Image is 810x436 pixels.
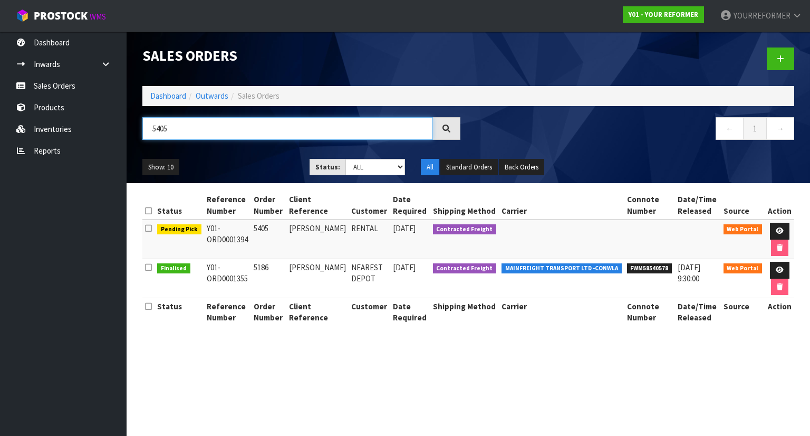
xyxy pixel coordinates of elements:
strong: Status: [315,163,340,172]
td: [PERSON_NAME] [286,259,349,298]
nav: Page navigation [476,117,794,143]
td: RENTAL [349,220,390,259]
td: [PERSON_NAME] [286,220,349,259]
span: MAINFREIGHT TRANSPORT LTD -CONWLA [502,263,622,274]
th: Reference Number [204,298,252,326]
th: Carrier [499,298,624,326]
th: Status [155,298,204,326]
th: Date/Time Released [675,191,720,220]
a: ← [716,117,744,140]
th: Date/Time Released [675,298,720,326]
span: ProStock [34,9,88,23]
a: → [766,117,794,140]
span: Contracted Freight [433,224,497,235]
th: Source [721,191,765,220]
th: Carrier [499,191,624,220]
td: NEAREST DEPOT [349,259,390,298]
a: 1 [743,117,767,140]
th: Customer [349,191,390,220]
td: 5405 [251,220,286,259]
th: Connote Number [624,298,676,326]
span: Contracted Freight [433,263,497,274]
span: Web Portal [724,263,763,274]
small: WMS [90,12,106,22]
h1: Sales Orders [142,48,460,63]
th: Action [765,298,794,326]
td: Y01-ORD0001394 [204,220,252,259]
span: [DATE] [393,262,416,272]
th: Reference Number [204,191,252,220]
th: Shipping Method [430,298,499,326]
a: Dashboard [150,91,186,101]
span: FWM58540578 [627,263,672,274]
img: cube-alt.png [16,9,29,22]
td: 5186 [251,259,286,298]
td: Y01-ORD0001355 [204,259,252,298]
button: Back Orders [499,159,544,176]
th: Status [155,191,204,220]
th: Customer [349,298,390,326]
th: Client Reference [286,298,349,326]
span: [DATE] 9:30:00 [678,262,700,283]
span: YOURREFORMER [734,11,790,21]
th: Date Required [390,191,430,220]
button: Standard Orders [440,159,498,176]
input: Search sales orders [142,117,433,140]
th: Order Number [251,191,286,220]
button: Show: 10 [142,159,179,176]
span: [DATE] [393,223,416,233]
strong: Y01 - YOUR REFORMER [629,10,698,19]
span: Web Portal [724,224,763,235]
button: All [421,159,439,176]
th: Source [721,298,765,326]
th: Order Number [251,298,286,326]
a: Outwards [196,91,228,101]
th: Connote Number [624,191,676,220]
span: Sales Orders [238,91,279,101]
th: Action [765,191,794,220]
span: Finalised [157,263,190,274]
th: Date Required [390,298,430,326]
th: Client Reference [286,191,349,220]
span: Pending Pick [157,224,201,235]
th: Shipping Method [430,191,499,220]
